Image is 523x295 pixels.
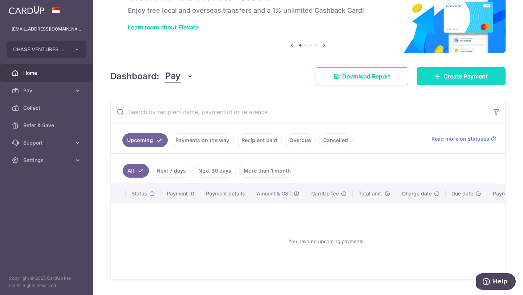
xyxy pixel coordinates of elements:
[443,72,488,81] span: Create Payment
[12,25,81,33] p: [EMAIL_ADDRESS][DOMAIN_NAME]
[194,164,236,178] a: Next 30 days
[431,135,489,142] span: Read more on statuses
[23,157,71,164] span: Settings
[131,190,147,197] span: Status
[476,273,516,291] iframe: Opens a widget where you can find more information
[200,184,251,203] th: Payment details
[23,104,71,112] span: Collect
[123,164,149,178] a: All
[451,190,473,197] span: Due date
[23,87,71,94] span: Pay
[342,72,390,81] span: Download Report
[165,69,193,83] button: Pay
[128,24,199,31] a: Learn more about Elevate
[431,135,496,142] a: Read more on statuses
[319,133,353,147] a: Cancelled
[7,41,86,58] button: CHASE VENTURES PTE. LTD.
[316,67,408,85] a: Download Report
[417,67,506,85] a: Create Payment
[23,122,71,129] span: Refer & Save
[9,6,44,15] img: CardUp
[402,190,432,197] span: Charge date
[122,133,168,147] a: Upcoming
[171,133,234,147] a: Payments on the way
[128,6,488,15] h6: Enjoy free local and overseas transfers and a 1% unlimited Cashback Card!
[237,133,282,147] a: Recipient paid
[111,100,488,124] input: Search by recipient name, payment id or reference
[257,190,292,197] span: Amount & GST
[239,164,296,178] a: More than 1 month
[13,46,67,53] span: CHASE VENTURES PTE. LTD.
[23,69,71,77] span: Home
[311,190,339,197] span: CardUp fee
[152,164,191,178] a: Next 7 days
[285,133,316,147] a: Overdue
[161,184,200,203] th: Payment ID
[110,70,159,83] h4: Dashboard:
[165,69,181,83] span: Pay
[358,190,382,197] span: Total amt.
[23,139,71,146] span: Support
